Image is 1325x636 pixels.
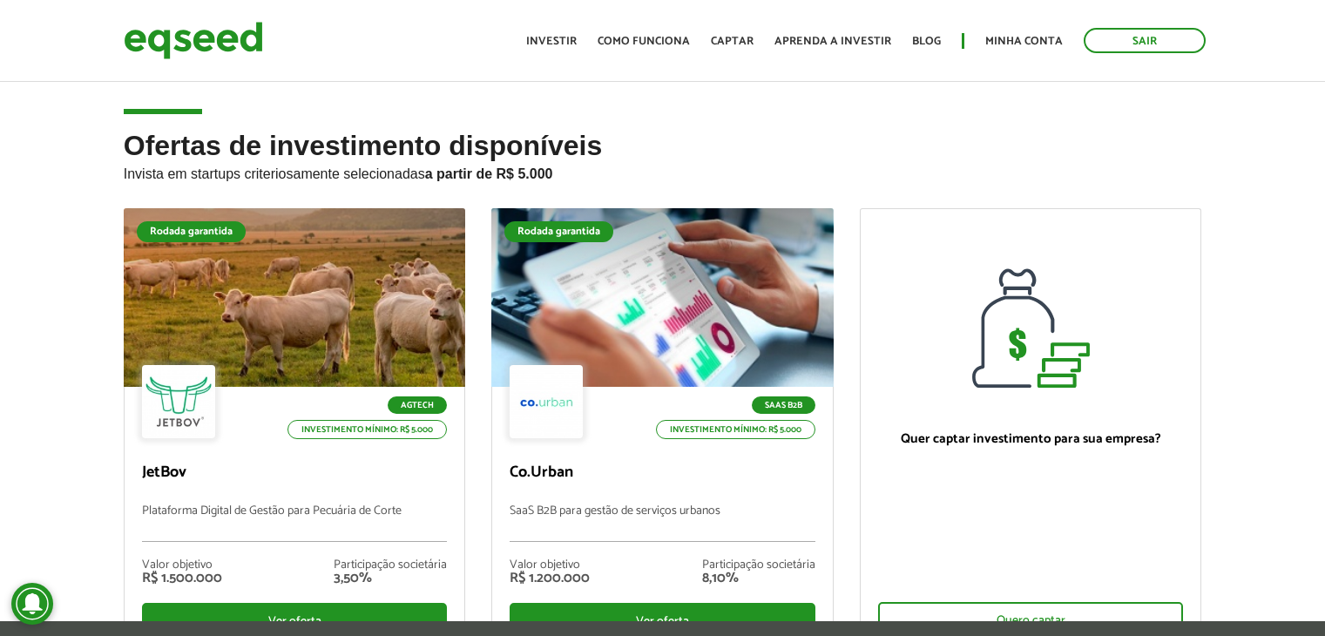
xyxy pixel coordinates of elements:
[510,504,815,542] p: SaaS B2B para gestão de serviços urbanos
[711,36,754,47] a: Captar
[142,572,222,585] div: R$ 1.500.000
[702,572,815,585] div: 8,10%
[388,396,447,414] p: Agtech
[510,463,815,483] p: Co.Urban
[124,131,1202,208] h2: Ofertas de investimento disponíveis
[912,36,941,47] a: Blog
[774,36,891,47] a: Aprenda a investir
[1084,28,1206,53] a: Sair
[878,431,1184,447] p: Quer captar investimento para sua empresa?
[334,559,447,572] div: Participação societária
[702,559,815,572] div: Participação societária
[124,17,263,64] img: EqSeed
[287,420,447,439] p: Investimento mínimo: R$ 5.000
[985,36,1063,47] a: Minha conta
[137,221,246,242] div: Rodada garantida
[124,161,1202,182] p: Invista em startups criteriosamente selecionadas
[425,166,553,181] strong: a partir de R$ 5.000
[142,504,448,542] p: Plataforma Digital de Gestão para Pecuária de Corte
[752,396,815,414] p: SaaS B2B
[510,559,590,572] div: Valor objetivo
[142,559,222,572] div: Valor objetivo
[656,420,815,439] p: Investimento mínimo: R$ 5.000
[526,36,577,47] a: Investir
[510,572,590,585] div: R$ 1.200.000
[598,36,690,47] a: Como funciona
[334,572,447,585] div: 3,50%
[504,221,613,242] div: Rodada garantida
[142,463,448,483] p: JetBov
